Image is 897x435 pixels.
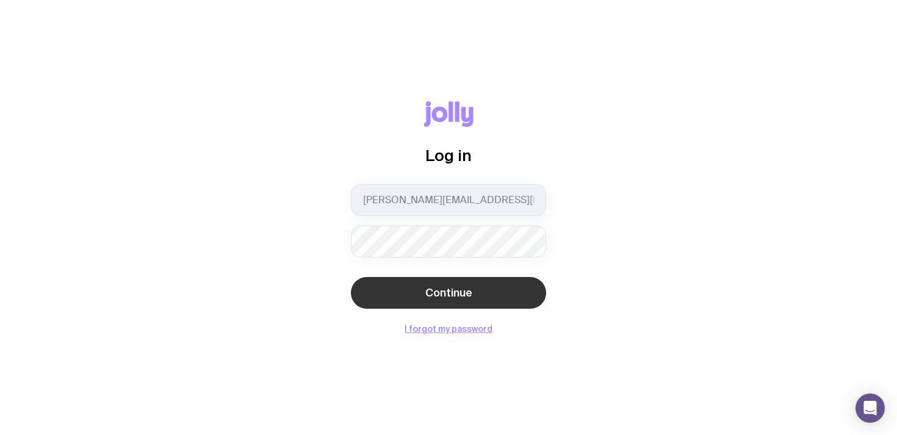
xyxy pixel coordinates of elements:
div: Open Intercom Messenger [856,394,885,423]
button: I forgot my password [405,324,492,334]
button: Continue [351,277,546,309]
input: you@email.com [351,184,546,216]
span: Continue [425,286,472,300]
span: Log in [425,146,472,164]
